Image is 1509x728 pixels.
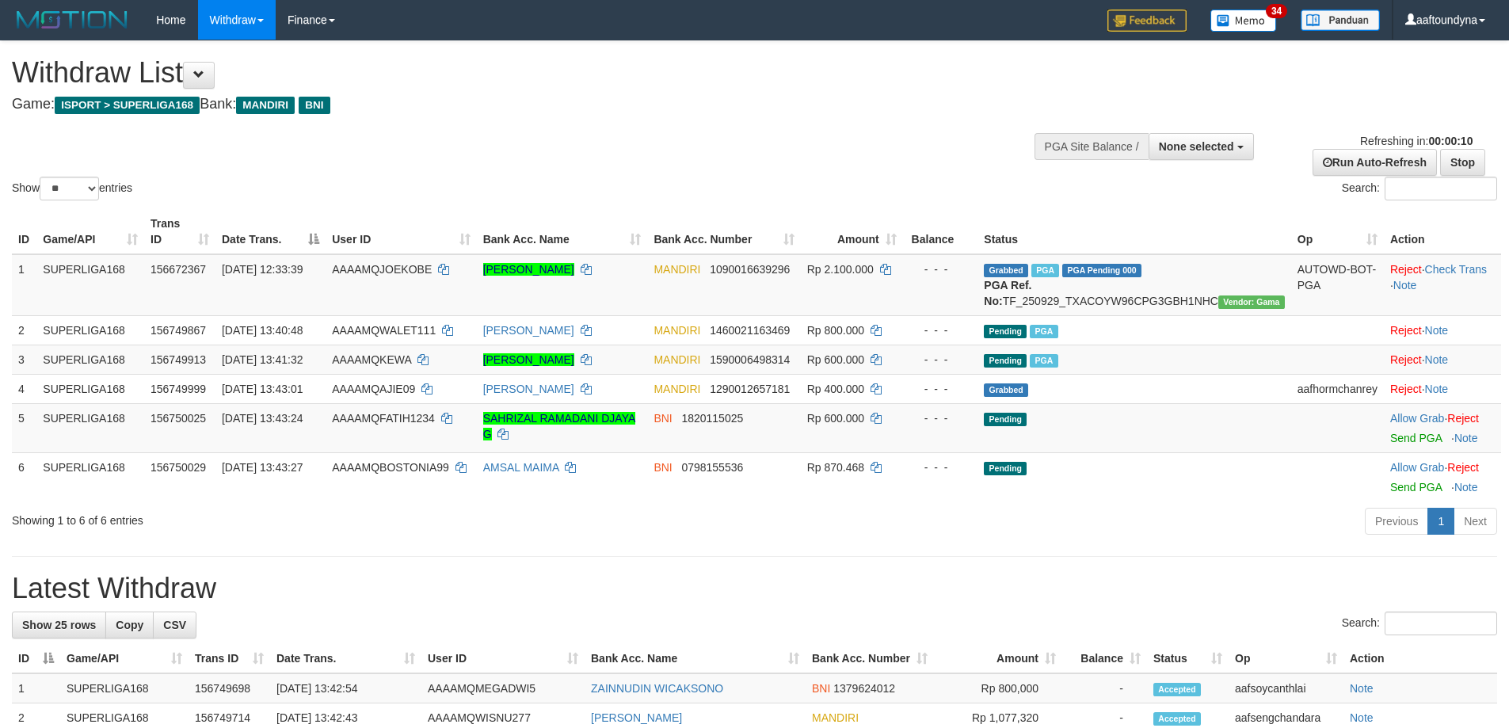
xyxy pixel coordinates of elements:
td: SUPERLIGA168 [36,315,144,345]
th: Trans ID: activate to sort column ascending [144,209,215,254]
span: CSV [163,619,186,631]
span: Copy 1090016639296 to clipboard [710,263,790,276]
span: Grabbed [984,264,1028,277]
th: Action [1343,644,1497,673]
a: Allow Grab [1390,412,1444,425]
div: PGA Site Balance / [1035,133,1149,160]
span: AAAAMQKEWA [332,353,411,366]
td: aafsoycanthlai [1229,673,1343,703]
span: AAAAMQFATIH1234 [332,412,435,425]
h4: Game: Bank: [12,97,990,112]
span: BNI [654,461,672,474]
span: [DATE] 13:43:24 [222,412,303,425]
span: Copy 1590006498314 to clipboard [710,353,790,366]
span: Pending [984,413,1027,426]
span: ISPORT > SUPERLIGA168 [55,97,200,114]
a: Note [1425,383,1449,395]
div: - - - [909,410,972,426]
a: Reject [1390,383,1422,395]
img: Feedback.jpg [1107,10,1187,32]
a: [PERSON_NAME] [591,711,682,724]
button: None selected [1149,133,1254,160]
span: Copy 1290012657181 to clipboard [710,383,790,395]
label: Search: [1342,177,1497,200]
span: MANDIRI [654,324,700,337]
span: Accepted [1153,683,1201,696]
a: Stop [1440,149,1485,176]
span: MANDIRI [236,97,295,114]
span: 156750029 [151,461,206,474]
span: Rp 2.100.000 [807,263,874,276]
th: Action [1384,209,1501,254]
span: 156749913 [151,353,206,366]
th: Game/API: activate to sort column ascending [36,209,144,254]
td: 2 [12,315,36,345]
a: 1 [1427,508,1454,535]
a: Reject [1390,353,1422,366]
th: Date Trans.: activate to sort column ascending [270,644,421,673]
span: 156749999 [151,383,206,395]
td: 156749698 [189,673,270,703]
a: [PERSON_NAME] [483,353,574,366]
td: AAAAMQMEGADWI5 [421,673,585,703]
b: PGA Ref. No: [984,279,1031,307]
a: Note [1350,682,1374,695]
input: Search: [1385,612,1497,635]
a: CSV [153,612,196,638]
td: · [1384,403,1501,452]
a: Reject [1447,412,1479,425]
td: SUPERLIGA168 [36,345,144,374]
th: Balance [903,209,978,254]
a: Previous [1365,508,1428,535]
span: Rp 870.468 [807,461,864,474]
a: Next [1454,508,1497,535]
div: Showing 1 to 6 of 6 entries [12,506,617,528]
th: Bank Acc. Name: activate to sort column ascending [585,644,806,673]
a: Note [1425,353,1449,366]
span: Grabbed [984,383,1028,397]
th: ID [12,209,36,254]
a: Reject [1447,461,1479,474]
div: - - - [909,381,972,397]
th: Amount: activate to sort column ascending [801,209,903,254]
td: SUPERLIGA168 [36,374,144,403]
span: · [1390,461,1447,474]
th: Balance: activate to sort column ascending [1062,644,1147,673]
td: SUPERLIGA168 [36,452,144,501]
span: Pending [984,354,1027,368]
span: [DATE] 13:43:01 [222,383,303,395]
th: User ID: activate to sort column ascending [421,644,585,673]
span: MANDIRI [812,711,859,724]
span: Show 25 rows [22,619,96,631]
a: SAHRIZAL RAMADANI DJAYA G [483,412,636,440]
strong: 00:00:10 [1428,135,1473,147]
input: Search: [1385,177,1497,200]
span: [DATE] 13:43:27 [222,461,303,474]
span: Copy 0798155536 to clipboard [681,461,743,474]
img: Button%20Memo.svg [1210,10,1277,32]
a: Note [1454,481,1478,494]
th: Status: activate to sort column ascending [1147,644,1229,673]
th: Op: activate to sort column ascending [1229,644,1343,673]
div: - - - [909,322,972,338]
td: · · [1384,254,1501,316]
span: Rp 400.000 [807,383,864,395]
span: Rp 600.000 [807,412,864,425]
span: Copy 1379624012 to clipboard [833,682,895,695]
th: Bank Acc. Number: activate to sort column ascending [806,644,934,673]
span: BNI [299,97,330,114]
div: - - - [909,459,972,475]
td: · [1384,345,1501,374]
a: AMSAL MAIMA [483,461,559,474]
a: Check Trans [1425,263,1488,276]
a: Note [1350,711,1374,724]
a: Allow Grab [1390,461,1444,474]
label: Search: [1342,612,1497,635]
a: Note [1393,279,1417,292]
img: panduan.png [1301,10,1380,31]
td: · [1384,374,1501,403]
td: - [1062,673,1147,703]
span: [DATE] 13:40:48 [222,324,303,337]
a: Note [1425,324,1449,337]
img: MOTION_logo.png [12,8,132,32]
